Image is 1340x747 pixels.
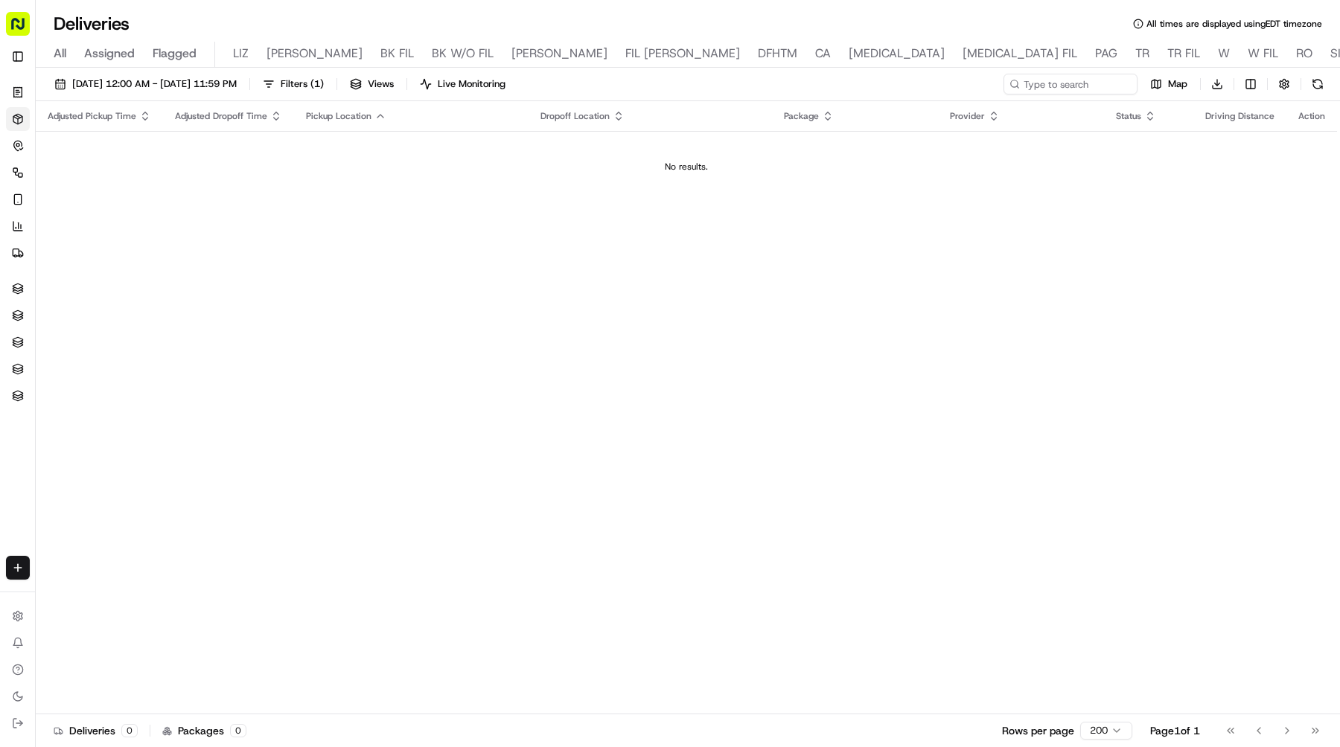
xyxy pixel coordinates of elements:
div: Start new chat [67,142,244,157]
p: Welcome 👋 [15,60,271,83]
img: 1736555255976-a54dd68f-1ca7-489b-9aae-adbdc363a1c4 [15,142,42,169]
input: Got a question? Start typing here... [39,96,268,112]
span: Flagged [153,45,197,62]
span: TR [1135,45,1149,62]
button: Views [343,74,401,94]
span: Assigned [84,45,135,62]
span: Pylon [148,329,180,340]
span: Adjusted Dropoff Time [175,110,267,122]
a: Powered byPylon [105,328,180,340]
span: BK W/O FIL [432,45,494,62]
p: Rows per page [1002,723,1074,738]
div: Action [1298,110,1325,122]
span: [DATE] 12:00 AM - [DATE] 11:59 PM [72,77,237,91]
img: 1724597045416-56b7ee45-8013-43a0-a6f9-03cb97ddad50 [31,142,58,169]
span: [DATE] [134,231,165,243]
button: Map [1143,74,1194,94]
img: Klarizel Pensader [15,217,39,240]
span: [PERSON_NAME] [267,45,363,62]
span: Status [1116,110,1141,122]
button: Start new chat [253,147,271,164]
span: Knowledge Base [30,292,114,307]
span: Package [784,110,819,122]
span: Filters [281,77,324,91]
span: CA [815,45,831,62]
span: Dropoff Location [540,110,610,122]
div: Past conversations [15,193,100,205]
a: 📗Knowledge Base [9,286,120,313]
span: FIL [PERSON_NAME] [625,45,740,62]
span: DFHTM [758,45,797,62]
span: [MEDICAL_DATA] [849,45,945,62]
input: Type to search [1004,74,1138,94]
button: Refresh [1307,74,1328,94]
div: Packages [162,723,246,738]
span: Provider [950,110,985,122]
button: Live Monitoring [413,74,512,94]
div: 💻 [126,294,138,306]
img: Nash [15,15,45,45]
span: W [1218,45,1230,62]
span: All [54,45,66,62]
img: 1736555255976-a54dd68f-1ca7-489b-9aae-adbdc363a1c4 [30,231,42,243]
div: No results. [42,161,1331,173]
span: Driving Distance [1205,110,1274,122]
div: 📗 [15,294,27,306]
span: ( 1 ) [310,77,324,91]
button: See all [231,190,271,208]
h1: Deliveries [54,12,130,36]
div: 0 [230,724,246,737]
span: [PERSON_NAME] [511,45,607,62]
span: All times are displayed using EDT timezone [1146,18,1322,30]
span: [MEDICAL_DATA] FIL [963,45,1077,62]
div: We're available if you need us! [67,157,205,169]
span: W FIL [1248,45,1278,62]
a: 💻API Documentation [120,286,245,313]
div: 0 [121,724,138,737]
span: • [126,231,131,243]
div: Deliveries [54,723,138,738]
span: TR FIL [1167,45,1200,62]
button: [DATE] 12:00 AM - [DATE] 11:59 PM [48,74,243,94]
button: Filters(1) [256,74,331,94]
span: PAG [1095,45,1117,62]
span: Live Monitoring [438,77,505,91]
span: Views [368,77,394,91]
span: RO [1296,45,1312,62]
span: Map [1168,77,1187,91]
span: Pickup Location [306,110,371,122]
span: Adjusted Pickup Time [48,110,136,122]
span: Klarizel Pensader [46,231,123,243]
span: API Documentation [141,292,239,307]
span: BK FIL [380,45,414,62]
span: LIZ [233,45,249,62]
div: Page 1 of 1 [1150,723,1200,738]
